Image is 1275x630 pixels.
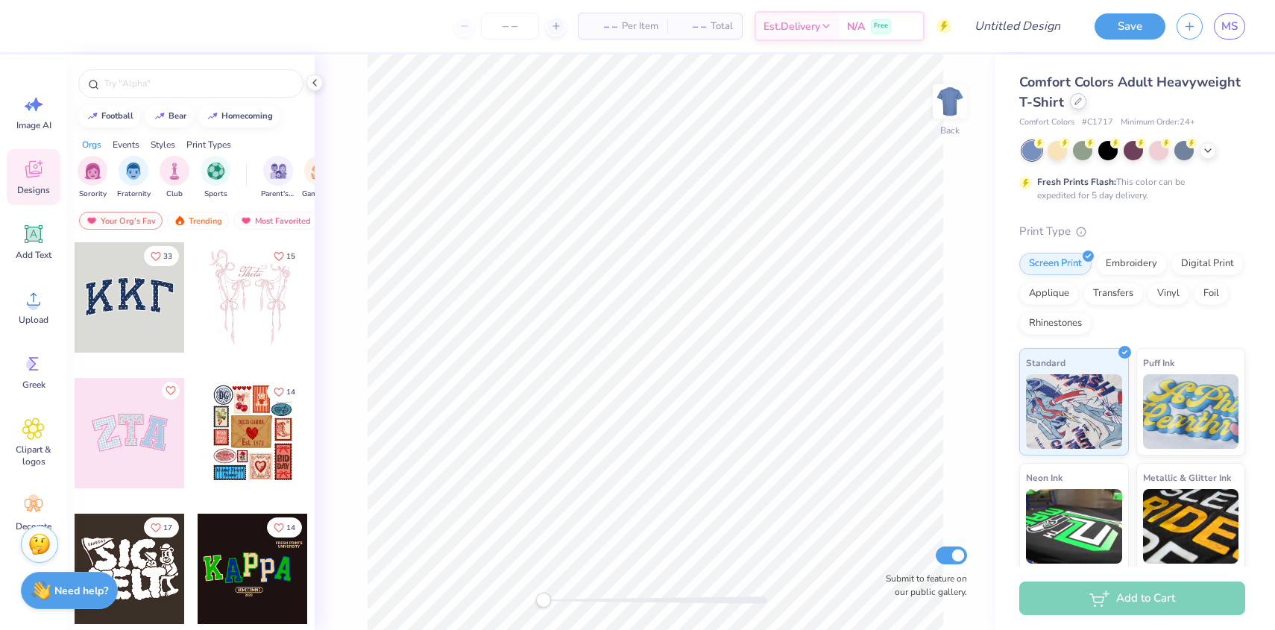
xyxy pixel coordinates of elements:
[82,138,101,151] div: Orgs
[86,112,98,121] img: trend_line.gif
[286,253,295,260] span: 15
[9,444,58,467] span: Clipart & logos
[711,19,733,34] span: Total
[1221,18,1238,35] span: MS
[221,112,273,120] div: homecoming
[198,105,280,127] button: homecoming
[1083,283,1143,305] div: Transfers
[154,112,166,121] img: trend_line.gif
[622,19,658,34] span: Per Item
[144,246,179,266] button: Like
[1214,13,1245,40] a: MS
[1096,253,1167,275] div: Embroidery
[536,593,551,608] div: Accessibility label
[1019,223,1245,240] div: Print Type
[1037,175,1221,202] div: This color can be expedited for 5 day delivery.
[261,189,295,200] span: Parent's Weekend
[166,163,183,180] img: Club Image
[86,215,98,226] img: most_fav.gif
[117,156,151,200] div: filter for Fraternity
[1171,253,1244,275] div: Digital Print
[54,584,108,598] strong: Need help?
[162,382,180,400] button: Like
[878,572,967,599] label: Submit to feature on our public gallery.
[1019,116,1074,129] span: Comfort Colors
[145,105,193,127] button: bear
[935,86,965,116] img: Back
[1037,176,1116,188] strong: Fresh Prints Flash:
[125,163,142,180] img: Fraternity Image
[160,156,189,200] button: filter button
[144,517,179,538] button: Like
[1121,116,1195,129] span: Minimum Order: 24 +
[79,212,163,230] div: Your Org's Fav
[117,156,151,200] button: filter button
[1026,470,1062,485] span: Neon Ink
[101,112,133,120] div: football
[1082,116,1113,129] span: # C1717
[16,520,51,532] span: Decorate
[113,138,139,151] div: Events
[233,212,318,230] div: Most Favorited
[1019,253,1092,275] div: Screen Print
[17,184,50,196] span: Designs
[78,105,140,127] button: football
[240,215,252,226] img: most_fav.gif
[874,21,888,31] span: Free
[286,388,295,396] span: 14
[1095,13,1165,40] button: Save
[847,19,865,34] span: N/A
[270,163,287,180] img: Parent's Weekend Image
[16,249,51,261] span: Add Text
[481,13,539,40] input: – –
[19,314,48,326] span: Upload
[1143,489,1239,564] img: Metallic & Glitter Ink
[186,138,231,151] div: Print Types
[1194,283,1229,305] div: Foil
[163,524,172,532] span: 17
[151,138,175,151] div: Styles
[201,156,230,200] button: filter button
[588,19,617,34] span: – –
[166,189,183,200] span: Club
[201,156,230,200] div: filter for Sports
[261,156,295,200] div: filter for Parent's Weekend
[1019,73,1241,111] span: Comfort Colors Adult Heavyweight T-Shirt
[1026,489,1122,564] img: Neon Ink
[207,163,224,180] img: Sports Image
[78,156,107,200] button: filter button
[22,379,45,391] span: Greek
[79,189,107,200] span: Sorority
[117,189,151,200] span: Fraternity
[103,76,294,91] input: Try "Alpha"
[78,156,107,200] div: filter for Sorority
[1019,312,1092,335] div: Rhinestones
[1147,283,1189,305] div: Vinyl
[963,11,1072,41] input: Untitled Design
[940,124,960,137] div: Back
[676,19,706,34] span: – –
[174,215,186,226] img: trending.gif
[1143,374,1239,449] img: Puff Ink
[261,156,295,200] button: filter button
[1019,283,1079,305] div: Applique
[16,119,51,131] span: Image AI
[267,246,302,266] button: Like
[302,189,336,200] span: Game Day
[267,382,302,402] button: Like
[764,19,820,34] span: Est. Delivery
[302,156,336,200] button: filter button
[84,163,101,180] img: Sorority Image
[160,156,189,200] div: filter for Club
[204,189,227,200] span: Sports
[267,517,302,538] button: Like
[302,156,336,200] div: filter for Game Day
[1143,470,1231,485] span: Metallic & Glitter Ink
[286,524,295,532] span: 14
[167,212,229,230] div: Trending
[311,163,328,180] img: Game Day Image
[1143,355,1174,371] span: Puff Ink
[169,112,186,120] div: bear
[163,253,172,260] span: 33
[207,112,218,121] img: trend_line.gif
